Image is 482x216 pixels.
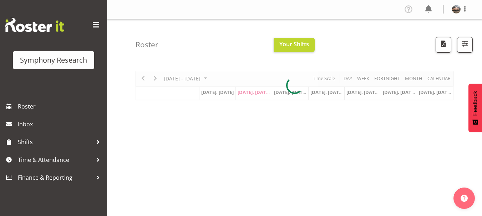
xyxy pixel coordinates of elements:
[18,154,93,165] span: Time & Attendance
[274,38,315,52] button: Your Shifts
[5,18,64,32] img: Rosterit website logo
[20,55,87,65] div: Symphony Research
[461,195,468,202] img: help-xxl-2.png
[279,40,309,48] span: Your Shifts
[18,137,93,147] span: Shifts
[18,119,103,130] span: Inbox
[468,84,482,132] button: Feedback - Show survey
[136,41,158,49] h4: Roster
[452,5,461,14] img: lindsay-holland6d975a4b06d72750adc3751bbfb7dc9f.png
[18,101,103,112] span: Roster
[472,91,478,116] span: Feedback
[18,172,93,183] span: Finance & Reporting
[457,37,473,53] button: Filter Shifts
[436,37,451,53] button: Download a PDF of the roster according to the set date range.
